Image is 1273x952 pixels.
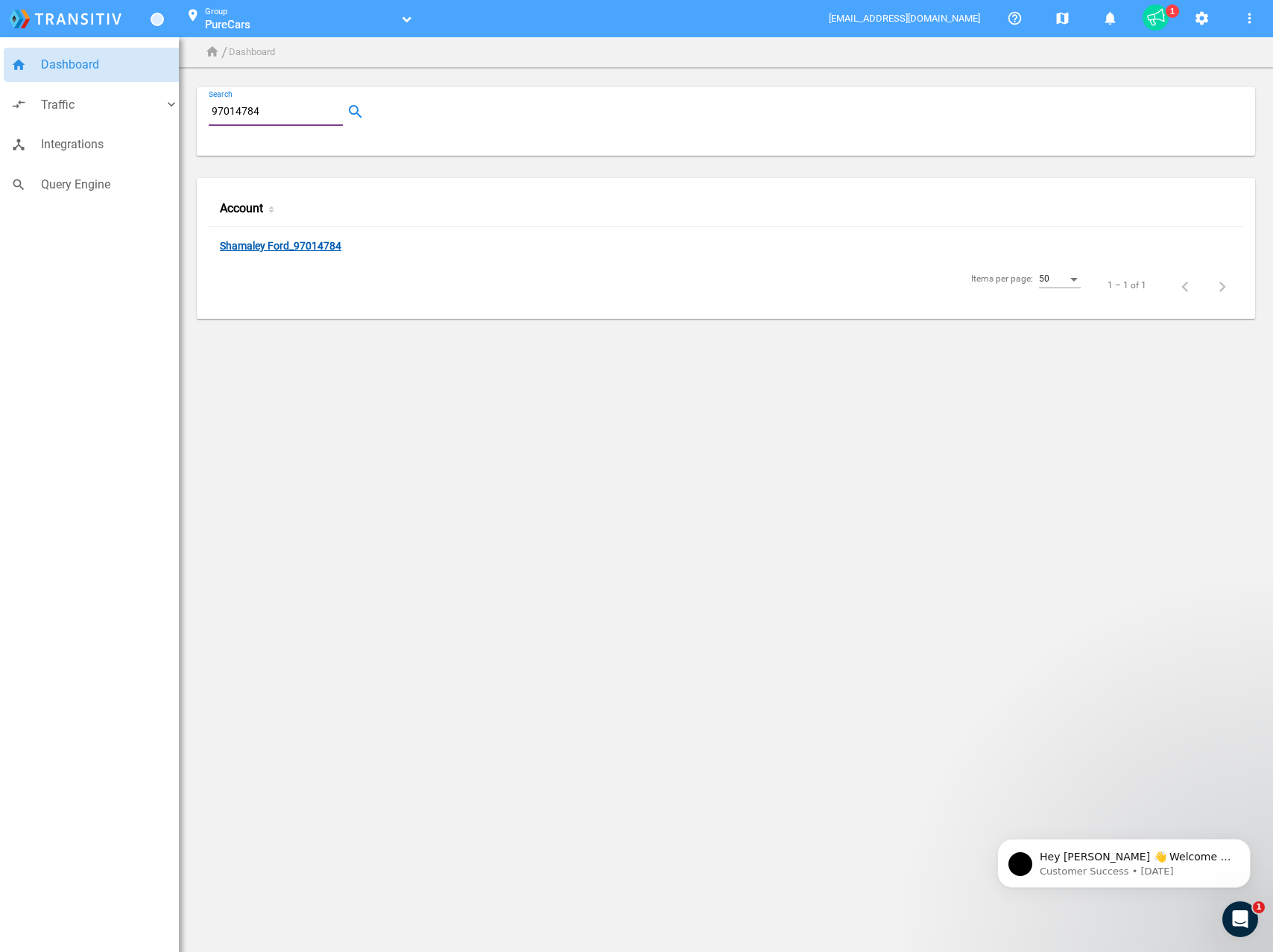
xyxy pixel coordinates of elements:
[829,13,982,24] span: [EMAIL_ADDRESS][DOMAIN_NAME]
[1207,271,1237,301] button: Next page
[1101,10,1119,28] mat-icon: notifications
[1170,271,1200,301] button: Previous page
[1005,10,1023,28] mat-icon: help_outline
[11,137,26,152] i: device_hub
[1234,3,1264,33] button: More
[220,240,341,254] a: Shamaley Ford_97014784
[9,10,121,28] img: logo
[205,7,227,16] small: Group
[205,45,220,60] i: home
[971,272,1033,286] div: Items per page:
[1222,901,1258,937] iframe: Intercom live chat
[11,57,26,72] i: home
[1166,4,1179,18] div: 1
[184,8,202,26] mat-icon: location_on
[1240,10,1258,28] mat-icon: more_vert
[209,190,467,227] div: Account
[1108,279,1146,293] div: 1 – 1 of 1
[1039,273,1049,284] span: 50
[4,88,186,122] a: compare_arrowsTraffickeyboard_arrow_down
[1039,274,1081,285] mat-select: Items per page:
[4,168,186,202] a: searchQuery Engine
[229,45,275,60] li: Dashboard
[41,175,179,194] span: Query Engine
[4,48,186,82] a: homeDashboard
[1193,10,1210,28] mat-icon: settings
[975,807,1273,912] iframe: Intercom notifications message
[41,55,179,74] span: Dashboard
[1143,4,1169,31] div: 1
[221,40,227,64] li: /
[1253,901,1265,913] span: 1
[41,135,179,154] span: Integrations
[205,18,250,31] span: PureCars
[4,127,186,162] a: device_hubIntegrations
[41,95,164,115] span: Traffic
[151,13,164,26] a: Toggle Menu
[1053,10,1071,28] mat-icon: map
[164,97,179,112] i: keyboard_arrow_down
[11,97,26,112] i: compare_arrows
[11,177,26,192] i: search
